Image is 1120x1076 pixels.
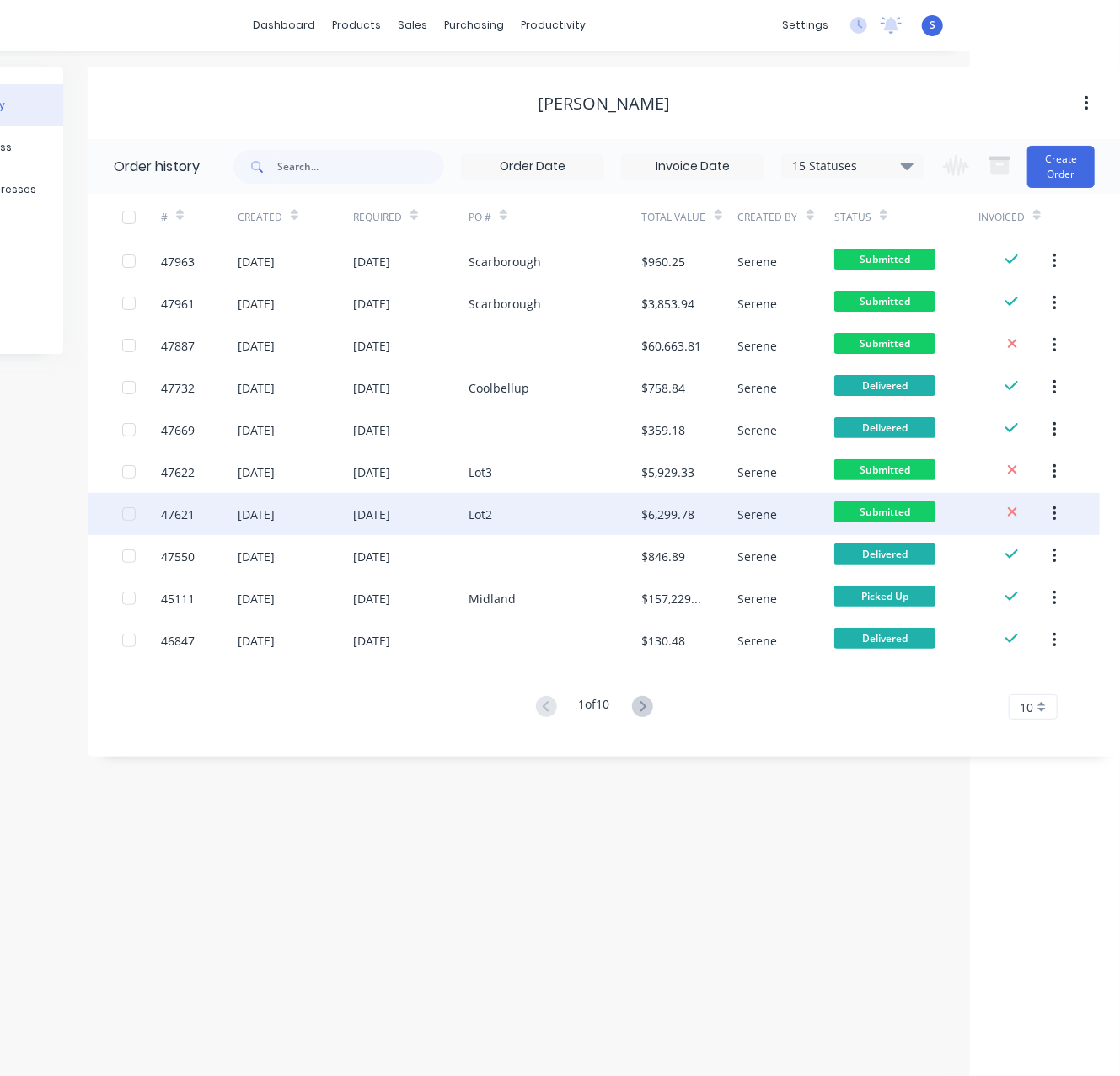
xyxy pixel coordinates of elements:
div: purchasing [437,13,513,38]
div: $960.25 [642,253,686,270]
span: Submitted [834,459,935,480]
input: Search... [277,150,444,184]
div: $359.18 [642,421,686,439]
div: sales [390,13,437,38]
div: products [324,13,390,38]
div: 47963 [161,253,195,270]
div: Serene [738,463,778,481]
span: Delivered [834,543,935,565]
div: Midland [469,590,516,608]
div: Serene [738,590,778,608]
div: [DATE] [238,295,275,313]
div: Serene [738,379,778,397]
div: Required [353,210,402,225]
div: Serene [738,632,778,650]
div: [DATE] [353,632,390,650]
div: [DATE] [238,253,275,270]
div: 47622 [161,463,195,481]
div: Serene [738,253,778,270]
div: [DATE] [353,337,390,355]
div: 47732 [161,379,195,397]
div: PO # [469,194,642,240]
div: $130.48 [642,632,686,650]
div: productivity [513,13,595,38]
div: 45111 [161,590,195,608]
div: [DATE] [353,590,390,608]
div: $846.89 [642,548,686,565]
span: Submitted [834,291,935,312]
div: Serene [738,506,778,523]
div: [PERSON_NAME] [539,94,671,114]
div: $157,229.09 [642,590,705,608]
input: Order Date [462,154,603,179]
div: Coolbellup [469,379,529,397]
div: Required [353,194,469,240]
div: [DATE] [238,337,275,355]
div: [DATE] [353,379,390,397]
div: 46847 [161,632,195,650]
div: $60,663.81 [642,337,702,355]
div: $758.84 [642,379,686,397]
div: 47621 [161,506,195,523]
div: [DATE] [353,421,390,439]
div: Serene [738,337,778,355]
div: Created By [738,210,798,225]
div: $3,853.94 [642,295,695,313]
div: Invoiced [978,194,1055,240]
div: # [161,194,238,240]
div: Total Value [642,194,738,240]
div: 47961 [161,295,195,313]
span: Picked Up [834,586,935,607]
div: [DATE] [353,463,390,481]
div: $5,929.33 [642,463,695,481]
div: [DATE] [353,253,390,270]
div: Created [238,194,353,240]
div: Scarborough [469,295,541,313]
span: Delivered [834,375,935,396]
div: Serene [738,548,778,565]
div: 47887 [161,337,195,355]
span: Submitted [834,501,935,522]
div: Lot3 [469,463,492,481]
div: [DATE] [238,379,275,397]
span: Submitted [834,333,935,354]
span: S [930,18,935,33]
div: Status [834,194,978,240]
a: dashboard [245,13,324,38]
div: Invoiced [978,210,1025,225]
div: 47669 [161,421,195,439]
div: [DATE] [353,506,390,523]
div: settings [774,13,837,38]
div: Serene [738,421,778,439]
div: [DATE] [238,632,275,650]
div: [DATE] [238,463,275,481]
div: [DATE] [353,295,390,313]
input: Invoice Date [622,154,764,179]
div: Status [834,210,871,225]
div: PO # [469,210,491,225]
span: Delivered [834,417,935,438]
div: Scarborough [469,253,541,270]
div: [DATE] [353,548,390,565]
div: $6,299.78 [642,506,695,523]
div: 15 Statuses [782,157,924,175]
div: Lot2 [469,506,492,523]
div: 1 of 10 [579,695,610,720]
div: Created By [738,194,834,240]
span: 10 [1020,699,1033,716]
div: [DATE] [238,590,275,608]
div: # [161,210,168,225]
div: 47550 [161,548,195,565]
span: Delivered [834,628,935,649]
div: Total Value [642,210,706,225]
span: Submitted [834,249,935,270]
div: [DATE] [238,548,275,565]
div: [DATE] [238,421,275,439]
button: Create Order [1027,146,1095,188]
div: [DATE] [238,506,275,523]
div: Created [238,210,282,225]
div: Order history [114,157,200,177]
div: Serene [738,295,778,313]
